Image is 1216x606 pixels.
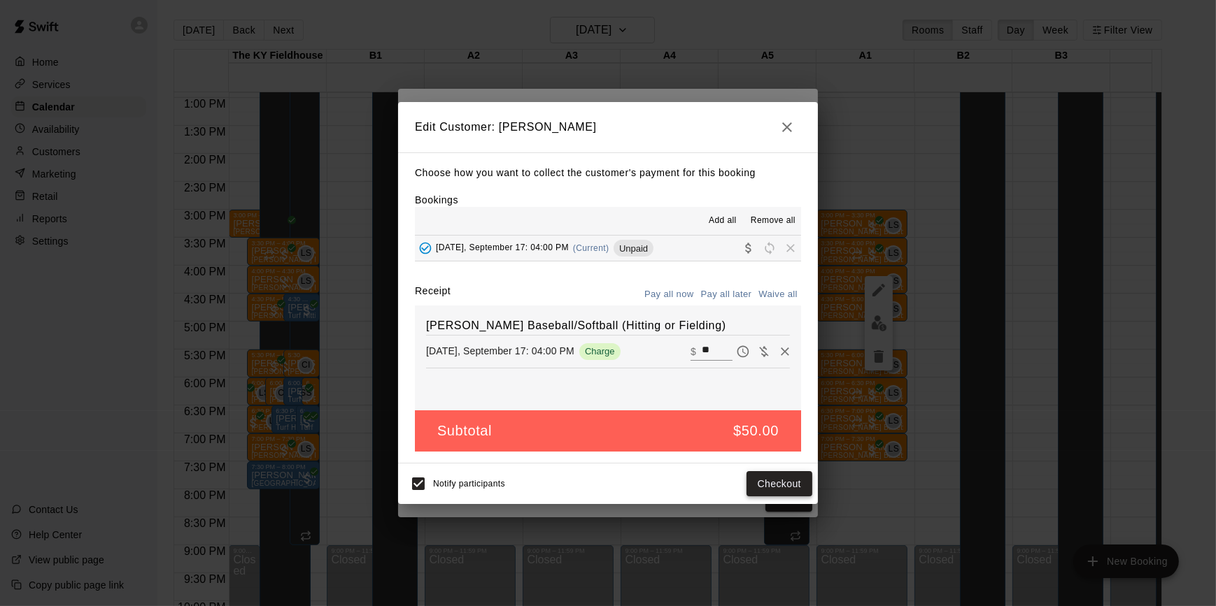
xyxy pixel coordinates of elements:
[433,479,505,489] span: Notify participants
[641,284,698,305] button: Pay all now
[738,243,759,253] span: Collect payment
[759,243,780,253] span: Reschedule
[709,214,737,228] span: Add all
[579,346,621,356] span: Charge
[415,284,451,305] label: Receipt
[426,344,574,358] p: [DATE], September 17: 04:00 PM
[437,421,492,440] h5: Subtotal
[751,214,796,228] span: Remove all
[415,238,436,259] button: Added - Collect Payment
[733,421,779,440] h5: $50.00
[775,341,796,362] button: Remove
[780,243,801,253] span: Remove
[415,164,801,182] p: Choose how you want to collect the customer's payment for this booking
[698,284,756,305] button: Pay all later
[745,210,801,232] button: Remove all
[436,243,569,253] span: [DATE], September 17: 04:00 PM
[733,345,754,356] span: Pay later
[755,284,801,305] button: Waive all
[415,194,458,205] label: Bookings
[691,345,696,359] p: $
[614,243,653,254] span: Unpaid
[415,236,801,261] button: Added - Collect Payment[DATE], September 17: 04:00 PM(Current)UnpaidCollect paymentRescheduleRemove
[573,243,609,253] span: (Current)
[700,210,745,232] button: Add all
[754,345,775,356] span: Waive payment
[426,317,790,335] h6: [PERSON_NAME] Baseball/Softball (Hitting or Fielding)
[747,471,812,497] button: Checkout
[398,102,818,152] h2: Edit Customer: [PERSON_NAME]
